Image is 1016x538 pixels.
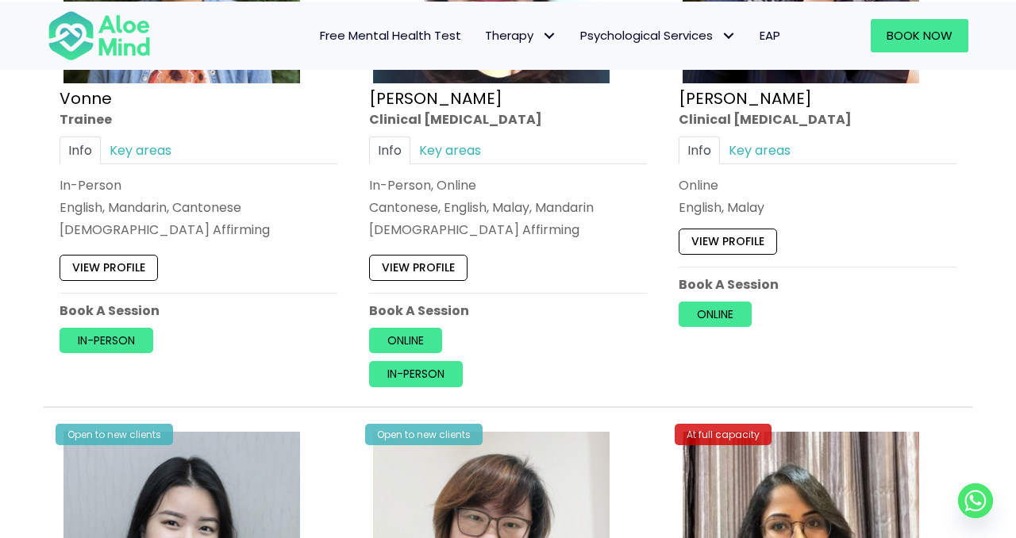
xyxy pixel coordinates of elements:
a: Info [679,136,720,164]
a: Key areas [720,136,799,164]
a: [PERSON_NAME] [369,86,502,109]
p: English, Malay [679,198,956,217]
a: In-person [369,361,463,386]
p: Book A Session [369,302,647,320]
a: [PERSON_NAME] [679,86,812,109]
a: Info [60,136,101,164]
p: Cantonese, English, Malay, Mandarin [369,198,647,217]
p: English, Mandarin, Cantonese [60,198,337,217]
span: Psychological Services: submenu [717,24,740,47]
div: Online [679,176,956,194]
span: Therapy [485,27,556,44]
a: EAP [748,19,792,52]
div: Clinical [MEDICAL_DATA] [369,110,647,128]
span: Therapy: submenu [537,24,560,47]
a: Book Now [871,19,968,52]
a: Whatsapp [958,483,993,518]
a: Free Mental Health Test [308,19,473,52]
a: Psychological ServicesPsychological Services: submenu [568,19,748,52]
p: Book A Session [60,302,337,320]
p: Book A Session [679,275,956,293]
div: Clinical [MEDICAL_DATA] [679,110,956,128]
a: Online [369,328,442,353]
div: Trainee [60,110,337,128]
a: Online [679,302,752,327]
div: [DEMOGRAPHIC_DATA] Affirming [60,221,337,239]
div: In-Person [60,176,337,194]
a: In-person [60,328,153,353]
a: Vonne [60,86,112,109]
span: Free Mental Health Test [320,27,461,44]
nav: Menu [171,19,792,52]
div: Open to new clients [56,424,173,445]
div: At full capacity [675,424,772,445]
a: Key areas [410,136,490,164]
a: View profile [369,255,468,280]
span: Psychological Services [580,27,736,44]
div: Open to new clients [365,424,483,445]
span: Book Now [887,27,952,44]
div: [DEMOGRAPHIC_DATA] Affirming [369,221,647,239]
img: Aloe mind Logo [48,10,151,62]
a: Key areas [101,136,180,164]
a: TherapyTherapy: submenu [473,19,568,52]
span: EAP [760,27,780,44]
a: View profile [679,229,777,254]
a: Info [369,136,410,164]
div: In-Person, Online [369,176,647,194]
a: View profile [60,255,158,280]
